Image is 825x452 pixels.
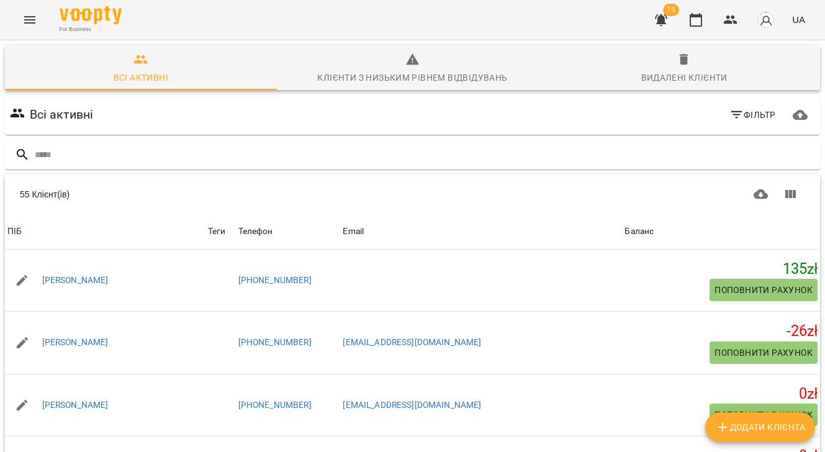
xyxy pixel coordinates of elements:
div: Sort [7,224,22,239]
button: UA [787,8,810,31]
a: [PHONE_NUMBER] [238,275,312,285]
div: ПІБ [7,224,22,239]
span: For Business [60,25,122,34]
span: 15 [663,4,679,16]
h5: 135 zł [624,260,818,279]
span: Фільтр [729,107,776,122]
button: Показати колонки [775,179,805,209]
button: Поповнити рахунок [710,341,818,364]
button: Фільтр [724,104,781,126]
div: Теги [208,224,233,239]
a: [PERSON_NAME] [42,274,109,287]
a: [EMAIL_ADDRESS][DOMAIN_NAME] [343,400,481,410]
div: Баланс [624,224,654,239]
span: Поповнити рахунок [715,282,813,297]
div: Table Toolbar [5,174,820,214]
h6: Всі активні [30,105,94,124]
span: UA [792,13,805,26]
a: [PHONE_NUMBER] [238,337,312,347]
span: Поповнити рахунок [715,345,813,360]
span: Телефон [238,224,338,239]
div: Клієнти з низьким рівнем відвідувань [317,70,507,85]
div: 55 Клієнт(ів) [20,188,408,201]
span: Email [343,224,620,239]
span: ПІБ [7,224,203,239]
button: Поповнити рахунок [710,404,818,426]
button: Завантажити CSV [746,179,776,209]
button: Додати клієнта [705,412,815,442]
a: [EMAIL_ADDRESS][DOMAIN_NAME] [343,337,481,347]
a: [PERSON_NAME] [42,337,109,349]
h5: -26 zł [624,322,818,341]
div: Sort [238,224,273,239]
h5: 0 zł [624,384,818,404]
span: Баланс [624,224,818,239]
div: Телефон [238,224,273,239]
div: Sort [343,224,364,239]
img: Voopty Logo [60,6,122,24]
span: Додати клієнта [715,420,805,435]
span: Поповнити рахунок [715,407,813,422]
div: Видалені клієнти [641,70,728,85]
a: [PHONE_NUMBER] [238,400,312,410]
button: Menu [15,5,45,35]
img: avatar_s.png [757,11,775,29]
a: [PERSON_NAME] [42,399,109,412]
div: Всі активні [114,70,168,85]
button: Поповнити рахунок [710,279,818,301]
div: Email [343,224,364,239]
div: Sort [624,224,654,239]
